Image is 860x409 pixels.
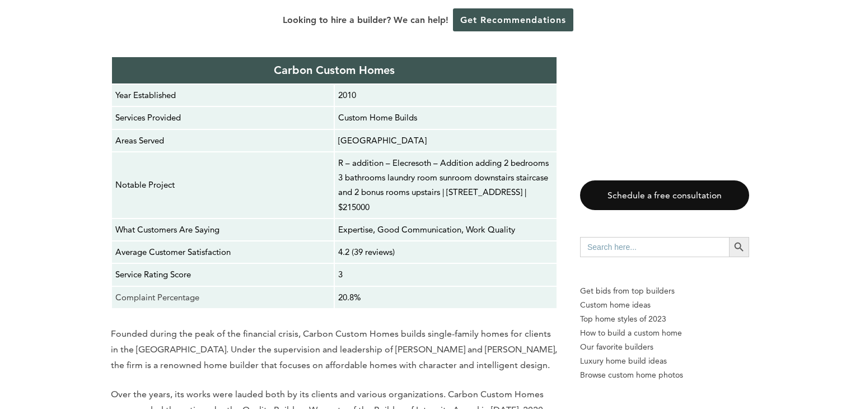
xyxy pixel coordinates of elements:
p: 3 [338,267,553,282]
p: Notable Project [115,178,330,192]
p: [GEOGRAPHIC_DATA] [338,133,553,148]
p: Founded during the peak of the financial crisis, Carbon Custom Homes builds single-family homes f... [111,326,558,373]
p: Services Provided [115,110,330,125]
a: Luxury home build ideas [580,354,749,368]
p: 2010 [338,88,553,103]
a: How to build a custom home [580,326,749,340]
p: 4.2 (39 reviews) [338,245,553,259]
p: Year Established [115,88,330,103]
p: 20.8% [338,290,553,305]
strong: Carbon Custom Homes [274,63,395,77]
p: What Customers Are Saying [115,222,330,237]
svg: Search [733,241,745,253]
p: Areas Served [115,133,330,148]
p: Custom Home Builds [338,110,553,125]
a: Get Recommendations [453,8,573,31]
input: Search here... [580,237,729,257]
a: Custom home ideas [580,298,749,312]
a: Top home styles of 2023 [580,312,749,326]
p: Average Customer Satisfaction [115,245,330,259]
p: Complaint Percentage [115,290,330,305]
p: Get bids from top builders [580,284,749,298]
p: R – addition – Elecresoth – Addition adding 2 bedrooms 3 bathrooms laundry room sunroom downstair... [338,156,553,215]
a: Browse custom home photos [580,368,749,382]
p: Service Rating Score [115,267,330,282]
a: Schedule a free consultation [580,180,749,210]
p: Expertise, Good Communication, Work Quality [338,222,553,237]
a: Our favorite builders [580,340,749,354]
